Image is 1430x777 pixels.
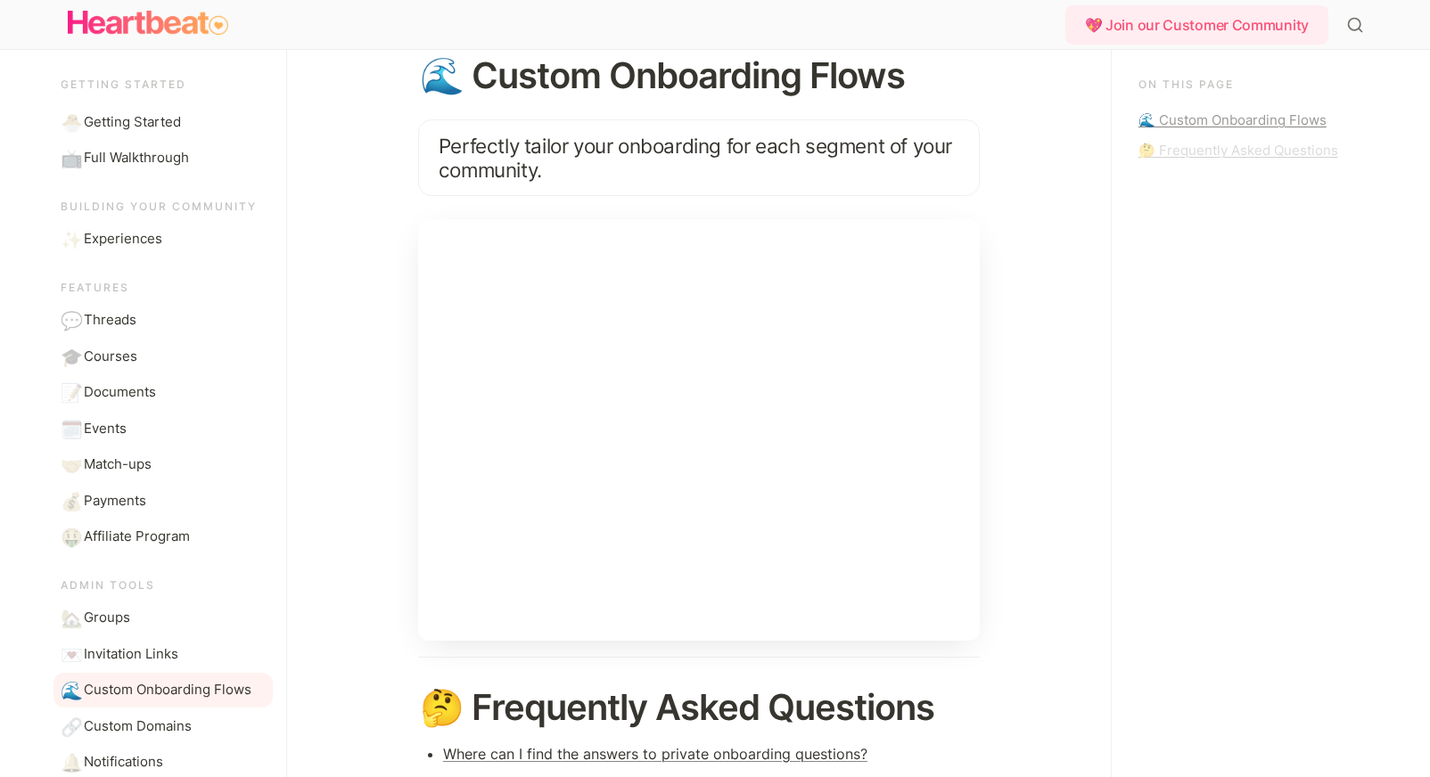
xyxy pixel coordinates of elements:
a: 💌Invitation Links [53,637,273,672]
span: Admin Tools [61,578,155,592]
a: 💖 Join our Customer Community [1065,5,1335,45]
span: Events [84,419,127,439]
a: 🗓️Events [53,412,273,446]
a: 🤑Affiliate Program [53,519,273,554]
a: 🏡Groups [53,601,273,635]
span: 🔔 [61,752,78,770]
span: 💬 [61,310,78,328]
span: 📝 [61,382,78,400]
h1: 🤔 Frequently Asked Questions [418,687,980,728]
span: ✨ [61,229,78,247]
span: 🤝 [61,454,78,472]
span: 💌 [61,644,78,662]
span: 🌊 [61,680,78,698]
span: Perfectly tailor your onboarding for each segment of your community. [439,134,957,182]
a: 🤝Match-ups [53,447,273,482]
span: Custom Onboarding Flows [84,680,251,700]
span: Building your community [61,200,257,213]
a: 💬Threads [53,303,273,338]
a: 🎓Courses [53,339,273,374]
span: 🐣 [61,112,78,130]
a: 📝Documents [53,375,273,410]
span: Notifications [84,752,163,773]
a: 🔗Custom Domains [53,709,273,744]
span: Custom Domains [84,716,192,737]
iframe: www.youtube.com [418,219,980,641]
span: Match-ups [84,454,152,475]
h1: 🌊 Custom Onboarding Flows [418,55,980,96]
span: Experiences [84,229,162,249]
span: Getting Started [84,112,181,133]
a: 🌊Custom Onboarding Flows [53,673,273,707]
a: 🌊 Custom Onboarding Flows [1138,110,1357,131]
span: 💰 [61,491,78,509]
span: 🔗 [61,716,78,734]
img: Logo [68,5,228,41]
a: 🐣Getting Started [53,105,273,140]
span: Features [61,281,129,294]
span: 🗓️ [61,419,78,437]
span: 📺 [61,148,78,166]
span: Groups [84,608,130,628]
span: 🎓 [61,347,78,364]
span: Threads [84,310,136,331]
a: ✨Experiences [53,222,273,257]
span: Getting started [61,78,186,91]
div: 💖 Join our Customer Community [1065,5,1328,45]
a: 🤔 Frequently Asked Questions [1138,140,1357,161]
span: Payments [84,491,146,511]
span: On this page [1138,78,1234,91]
a: 💰Payments [53,484,273,519]
span: Full Walkthrough [84,148,189,168]
span: 🏡 [61,608,78,626]
a: 📺Full Walkthrough [53,141,273,176]
span: Courses [84,347,137,367]
span: Invitation Links [84,644,178,665]
a: Where can I find the answers to private onboarding questions? [443,745,867,763]
span: Affiliate Program [84,527,190,547]
span: 🤑 [61,527,78,544]
span: Documents [84,382,156,403]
